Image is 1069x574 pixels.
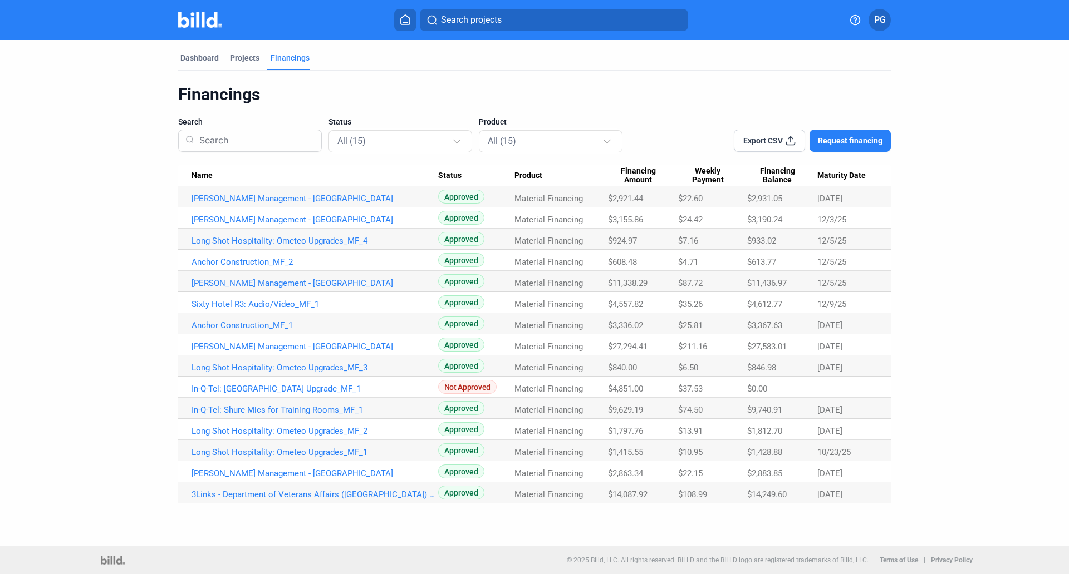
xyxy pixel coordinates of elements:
img: logo [101,556,125,565]
div: Financings [271,52,310,63]
span: Material Financing [514,194,583,204]
a: In-Q-Tel: Shure Mics for Training Rooms_MF_1 [192,405,438,415]
span: Approved [438,422,484,436]
span: Material Financing [514,468,583,478]
span: Approved [438,464,484,478]
span: Material Financing [514,236,583,246]
span: Approved [438,211,484,225]
span: Maturity Date [817,171,866,181]
span: Material Financing [514,384,583,394]
span: $2,863.34 [608,468,643,478]
span: $0.00 [747,384,767,394]
span: $24.42 [678,215,703,225]
span: Approved [438,401,484,415]
button: Export CSV [734,130,805,152]
span: Approved [438,443,484,457]
button: Request financing [810,130,891,152]
span: Material Financing [514,257,583,267]
a: Long Shot Hospitality: Ometeo Upgrades_MF_3 [192,363,438,373]
span: 12/5/25 [817,278,846,288]
a: [PERSON_NAME] Management - [GEOGRAPHIC_DATA] [192,278,438,288]
span: $35.26 [678,299,703,309]
span: Material Financing [514,299,583,309]
span: $4,557.82 [608,299,643,309]
span: Financing Balance [747,166,807,185]
span: Request financing [818,135,882,146]
span: Financing Amount [608,166,668,185]
span: $14,087.92 [608,489,648,499]
span: Export CSV [743,135,783,146]
span: Material Financing [514,405,583,415]
span: $1,812.70 [747,426,782,436]
span: $608.48 [608,257,637,267]
span: $6.50 [678,363,698,373]
span: $14,249.60 [747,489,787,499]
span: [DATE] [817,320,842,330]
span: Approved [438,295,484,309]
span: $840.00 [608,363,637,373]
span: $22.15 [678,468,703,478]
div: Financing Amount [608,166,678,185]
span: $1,797.76 [608,426,643,436]
span: $2,921.44 [608,194,643,204]
span: $74.50 [678,405,703,415]
span: $9,740.91 [747,405,782,415]
span: Approved [438,359,484,373]
span: Search projects [441,13,502,27]
span: $22.60 [678,194,703,204]
div: Maturity Date [817,171,877,181]
div: Financings [178,84,891,105]
span: Material Financing [514,447,583,457]
span: $3,155.86 [608,215,643,225]
a: [PERSON_NAME] Management - [GEOGRAPHIC_DATA] [192,194,438,204]
span: [DATE] [817,468,842,478]
span: $11,338.29 [608,278,648,288]
a: [PERSON_NAME] Management - [GEOGRAPHIC_DATA] [192,342,438,352]
b: Privacy Policy [931,556,973,564]
input: Search [195,126,315,155]
div: Weekly Payment [678,166,747,185]
a: Long Shot Hospitality: Ometeo Upgrades_MF_2 [192,426,438,436]
span: [DATE] [817,489,842,499]
span: Search [178,116,203,127]
div: Dashboard [180,52,219,63]
a: [PERSON_NAME] Management - [GEOGRAPHIC_DATA] [192,468,438,478]
span: $933.02 [747,236,776,246]
a: Sixty Hotel R3: Audio/Video_MF_1 [192,299,438,309]
span: Material Financing [514,426,583,436]
p: | [924,556,925,564]
span: $3,336.02 [608,320,643,330]
span: $27,583.01 [747,342,787,352]
span: Material Financing [514,342,583,352]
span: Material Financing [514,320,583,330]
div: Financing Balance [747,166,817,185]
span: Material Financing [514,215,583,225]
img: Billd Company Logo [178,12,222,28]
a: Long Shot Hospitality: Ometeo Upgrades_MF_4 [192,236,438,246]
span: [DATE] [817,342,842,352]
a: In-Q-Tel: [GEOGRAPHIC_DATA] Upgrade_MF_1 [192,384,438,394]
div: Name [192,171,438,181]
span: Approved [438,274,484,288]
span: [DATE] [817,405,842,415]
span: Approved [438,486,484,499]
span: Approved [438,316,484,330]
button: Search projects [420,9,688,31]
span: $924.97 [608,236,637,246]
span: $11,436.97 [747,278,787,288]
span: Weekly Payment [678,166,737,185]
span: 12/9/25 [817,299,846,309]
span: $2,883.85 [747,468,782,478]
span: Material Financing [514,363,583,373]
span: $108.99 [678,489,707,499]
span: 10/23/25 [817,447,851,457]
span: $9,629.19 [608,405,643,415]
span: Product [514,171,542,181]
span: $37.53 [678,384,703,394]
span: [DATE] [817,426,842,436]
span: Approved [438,190,484,204]
span: Product [479,116,507,127]
span: [DATE] [817,194,842,204]
span: $2,931.05 [747,194,782,204]
mat-select-trigger: All (15) [337,136,366,146]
